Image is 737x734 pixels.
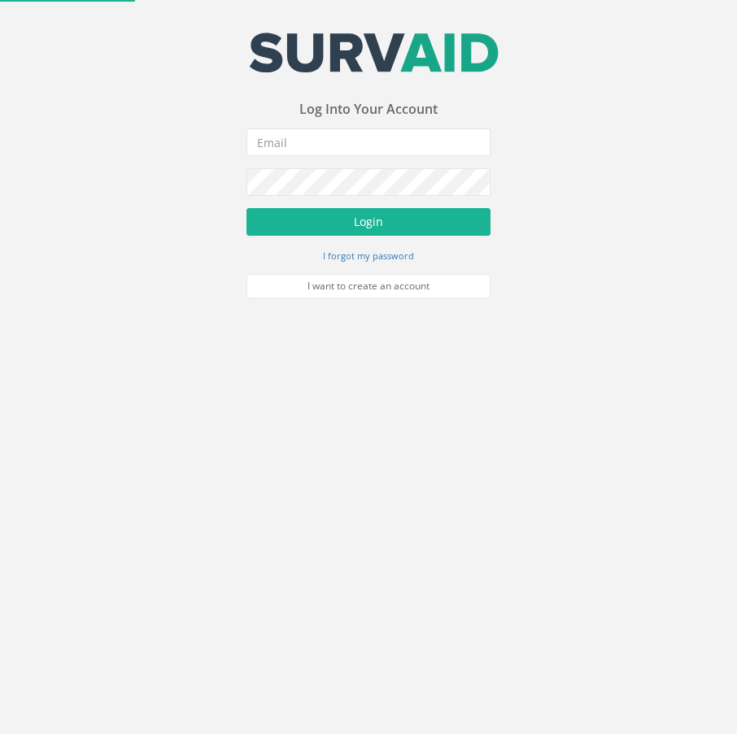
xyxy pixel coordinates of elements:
[246,274,491,298] a: I want to create an account
[246,102,491,117] h3: Log Into Your Account
[323,250,414,262] small: I forgot my password
[246,208,491,236] button: Login
[246,128,491,156] input: Email
[323,248,414,263] a: I forgot my password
